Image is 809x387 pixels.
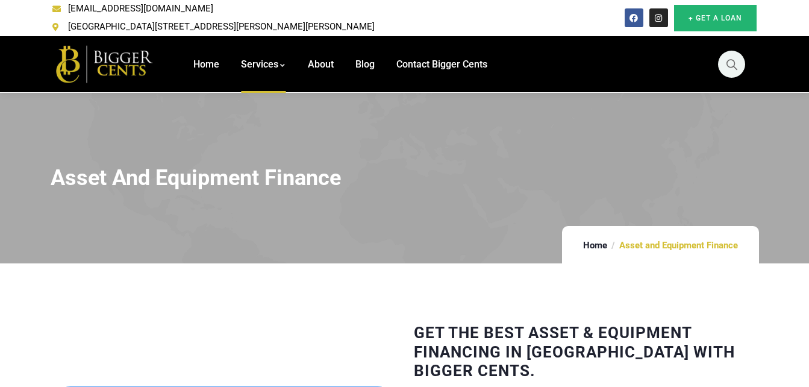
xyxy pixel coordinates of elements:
a: Services [241,36,286,93]
h2: Asset and Equipment Finance [51,165,759,191]
span: Get the best asset & equipment financing in [GEOGRAPHIC_DATA] with Bigger Cents. [414,324,735,379]
a: About [308,36,334,93]
span: Contact Bigger Cents [396,58,487,70]
span: Home [193,58,219,70]
span: Services [241,58,278,70]
span: [GEOGRAPHIC_DATA][STREET_ADDRESS][PERSON_NAME][PERSON_NAME] [65,18,375,36]
span: Blog [355,58,375,70]
li: Asset and Equipment Finance [613,241,744,250]
span: + Get A Loan [689,12,742,24]
a: Blog [355,36,375,93]
a: Contact Bigger Cents [396,36,487,93]
img: Home [52,43,158,85]
a: Home [193,36,219,93]
a: + Get A Loan [674,5,757,31]
a: Home [583,240,607,251]
span: About [308,58,334,70]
